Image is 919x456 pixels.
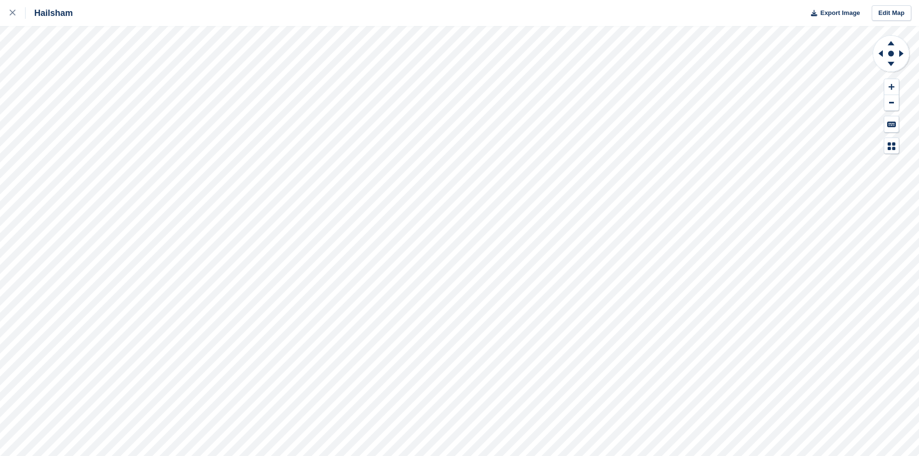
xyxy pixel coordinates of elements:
button: Zoom In [884,79,899,95]
a: Edit Map [872,5,911,21]
button: Map Legend [884,138,899,154]
button: Keyboard Shortcuts [884,116,899,132]
button: Export Image [805,5,860,21]
button: Zoom Out [884,95,899,111]
span: Export Image [820,8,860,18]
div: Hailsham [26,7,73,19]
